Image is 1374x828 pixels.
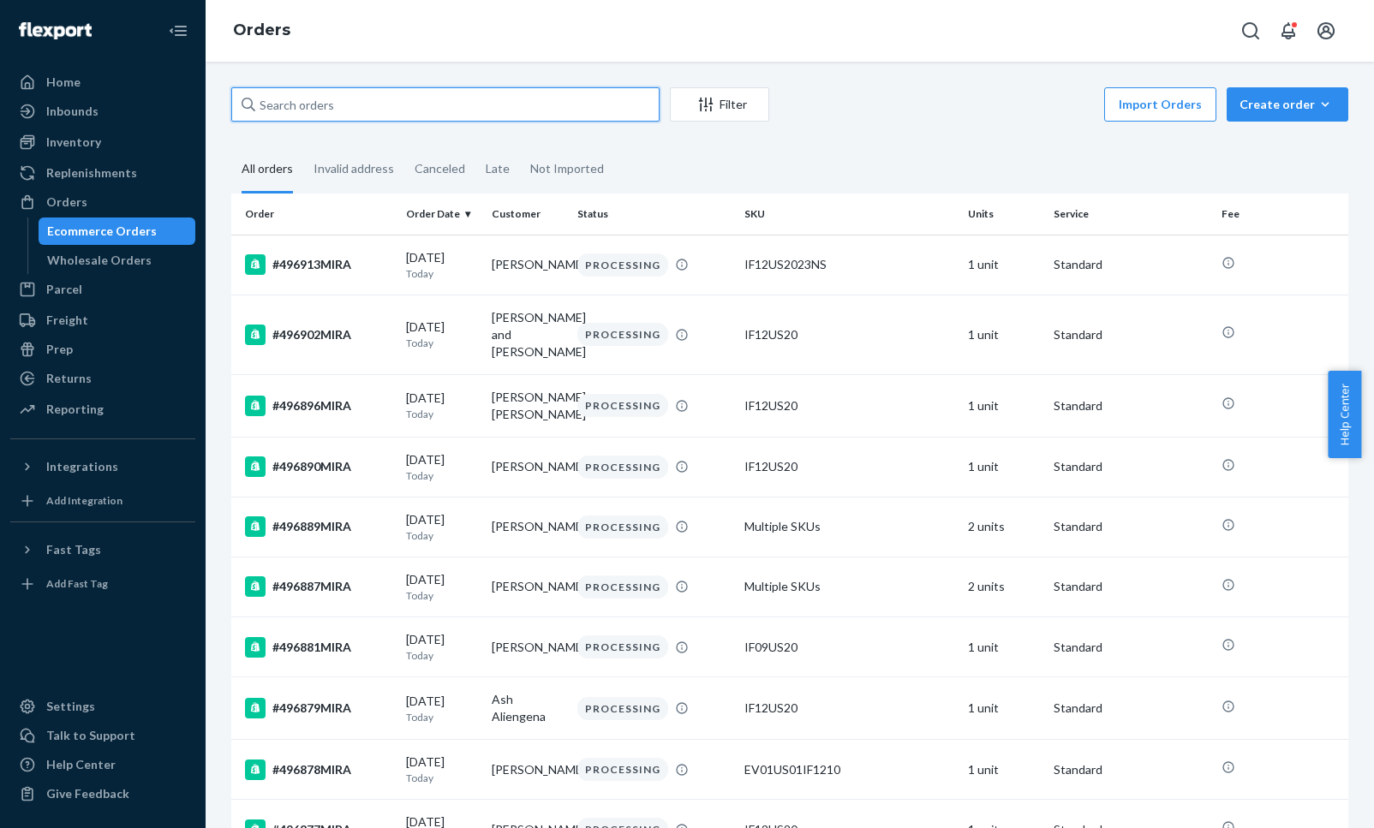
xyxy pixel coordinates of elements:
div: #496887MIRA [245,576,392,597]
td: 1 unit [961,617,1047,677]
a: Add Integration [10,487,195,515]
button: Create order [1227,87,1348,122]
a: Parcel [10,276,195,303]
div: #496913MIRA [245,254,392,275]
th: SKU [738,194,961,235]
div: Canceled [415,146,465,191]
a: Add Fast Tag [10,570,195,598]
button: Integrations [10,453,195,480]
div: [DATE] [406,249,478,281]
div: Prep [46,341,73,358]
p: Today [406,528,478,543]
div: #496896MIRA [245,396,392,416]
div: Inventory [46,134,101,151]
a: Reporting [10,396,195,423]
div: [DATE] [406,511,478,543]
div: PROCESSING [577,394,668,417]
td: [PERSON_NAME] [485,557,571,617]
td: Multiple SKUs [738,497,961,557]
a: Freight [10,307,195,334]
div: Parcel [46,281,82,298]
div: Help Center [46,756,116,773]
ol: breadcrumbs [219,6,304,56]
a: Ecommerce Orders [39,217,196,245]
td: [PERSON_NAME] [485,740,571,800]
td: 1 unit [961,374,1047,437]
div: Give Feedback [46,785,129,802]
p: Today [406,336,478,350]
a: Orders [233,21,290,39]
td: 1 unit [961,295,1047,374]
td: 2 units [961,497,1047,557]
div: #496881MIRA [245,637,392,658]
div: Late [486,146,510,191]
div: IF12US20 [744,700,954,717]
div: #496902MIRA [245,325,392,345]
div: Invalid address [314,146,394,191]
th: Status [571,194,738,235]
div: PROCESSING [577,323,668,346]
p: Standard [1054,578,1208,595]
th: Order Date [399,194,485,235]
input: Search orders [231,87,660,122]
div: [DATE] [406,390,478,421]
div: Filter [671,96,768,113]
td: [PERSON_NAME] [485,437,571,497]
div: Not Imported [530,146,604,191]
p: Standard [1054,700,1208,717]
div: #496878MIRA [245,759,392,780]
p: Standard [1054,326,1208,343]
button: Help Center [1328,371,1361,458]
div: Replenishments [46,164,137,182]
div: Ecommerce Orders [47,223,157,240]
td: 1 unit [961,235,1047,295]
div: [DATE] [406,631,478,663]
div: [DATE] [406,319,478,350]
td: [PERSON_NAME] [485,235,571,295]
button: Filter [670,87,769,122]
div: Talk to Support [46,727,135,744]
td: Multiple SKUs [738,557,961,617]
div: Add Fast Tag [46,576,108,591]
a: Settings [10,693,195,720]
div: [DATE] [406,451,478,483]
th: Units [961,194,1047,235]
p: Today [406,407,478,421]
div: Wholesale Orders [47,252,152,269]
p: Today [406,468,478,483]
p: Today [406,771,478,785]
div: PROCESSING [577,697,668,720]
th: Order [231,194,399,235]
td: [PERSON_NAME] and [PERSON_NAME] [485,295,571,374]
div: Settings [46,698,95,715]
div: PROCESSING [577,575,668,599]
div: [DATE] [406,571,478,603]
td: 2 units [961,557,1047,617]
p: Today [406,648,478,663]
p: Today [406,588,478,603]
button: Open notifications [1271,14,1305,48]
a: Returns [10,365,195,392]
button: Open account menu [1309,14,1343,48]
div: IF12US20 [744,397,954,414]
p: Standard [1054,397,1208,414]
div: Orders [46,194,87,211]
div: IF09US20 [744,639,954,656]
div: PROCESSING [577,456,668,479]
p: Standard [1054,518,1208,535]
div: EV01US01IF1210 [744,761,954,778]
div: Returns [46,370,92,387]
button: Fast Tags [10,536,195,563]
th: Fee [1215,194,1348,235]
p: Today [406,266,478,281]
td: [PERSON_NAME] [485,617,571,677]
a: Inventory [10,128,195,156]
div: [DATE] [406,693,478,724]
p: Standard [1054,761,1208,778]
button: Import Orders [1104,87,1216,122]
div: Fast Tags [46,541,101,558]
td: Ash Aliengena [485,677,571,740]
div: Home [46,74,81,91]
button: Close Navigation [161,14,195,48]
